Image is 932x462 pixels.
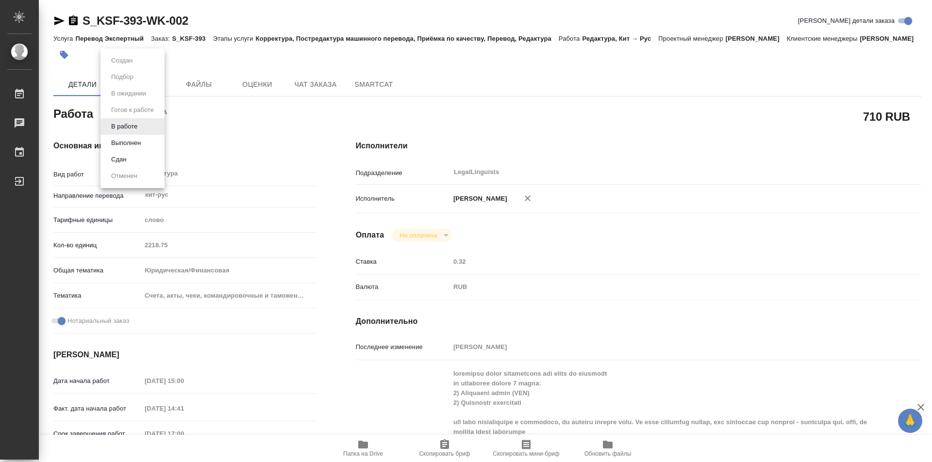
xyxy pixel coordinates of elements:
[108,55,135,66] button: Создан
[108,154,129,165] button: Сдан
[108,171,140,181] button: Отменен
[108,72,136,82] button: Подбор
[108,88,149,99] button: В ожидании
[108,121,140,132] button: В работе
[108,105,157,115] button: Готов к работе
[108,138,144,148] button: Выполнен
